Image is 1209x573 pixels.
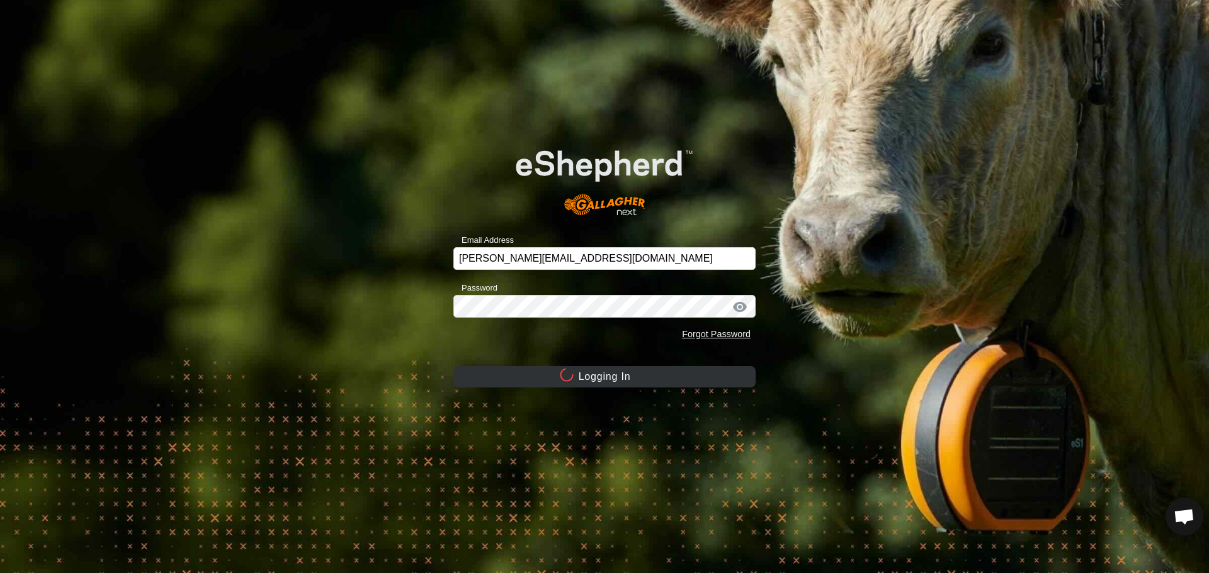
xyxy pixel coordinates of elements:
a: Forgot Password [682,329,751,339]
button: Logging In [453,366,756,387]
a: Open chat [1166,498,1203,535]
input: Email Address [453,247,756,270]
img: E-shepherd Logo [484,125,725,228]
label: Password [453,282,497,294]
label: Email Address [453,234,514,247]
